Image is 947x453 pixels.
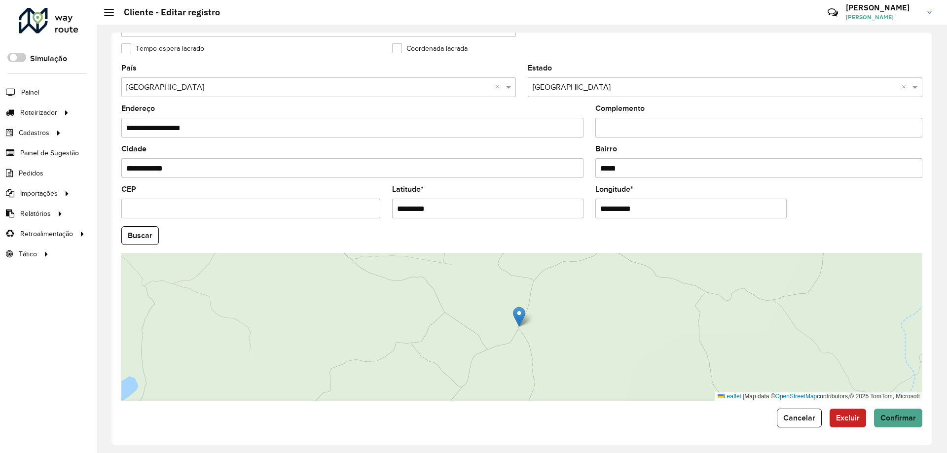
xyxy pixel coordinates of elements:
a: Contato Rápido [822,2,843,23]
button: Cancelar [777,409,822,427]
button: Buscar [121,226,159,245]
h3: [PERSON_NAME] [846,3,920,12]
span: | [743,393,744,400]
span: Roteirizador [20,107,57,118]
span: Excluir [836,414,860,422]
span: Retroalimentação [20,229,73,239]
img: Marker [513,307,525,327]
span: Clear all [902,81,910,93]
label: CEP [121,183,136,195]
h2: Cliente - Editar registro [114,7,220,18]
button: Confirmar [874,409,922,427]
span: Confirmar [880,414,916,422]
span: Importações [20,188,58,199]
div: Map data © contributors,© 2025 TomTom, Microsoft [715,392,922,401]
label: Estado [528,62,552,74]
span: [PERSON_NAME] [846,13,920,22]
span: Painel de Sugestão [20,148,79,158]
span: Tático [19,249,37,259]
label: Tempo espera lacrado [121,43,204,54]
span: Painel [21,87,39,98]
label: Complemento [595,103,645,114]
label: País [121,62,137,74]
span: Pedidos [19,168,43,178]
label: Cidade [121,143,146,155]
a: Leaflet [718,393,741,400]
span: Cadastros [19,128,49,138]
a: OpenStreetMap [775,393,817,400]
label: Coordenada lacrada [392,43,468,54]
span: Relatórios [20,209,51,219]
span: Clear all [495,81,504,93]
label: Bairro [595,143,617,155]
span: Cancelar [783,414,815,422]
label: Simulação [30,53,67,65]
label: Longitude [595,183,633,195]
label: Endereço [121,103,155,114]
button: Excluir [830,409,866,427]
label: Latitude [392,183,424,195]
